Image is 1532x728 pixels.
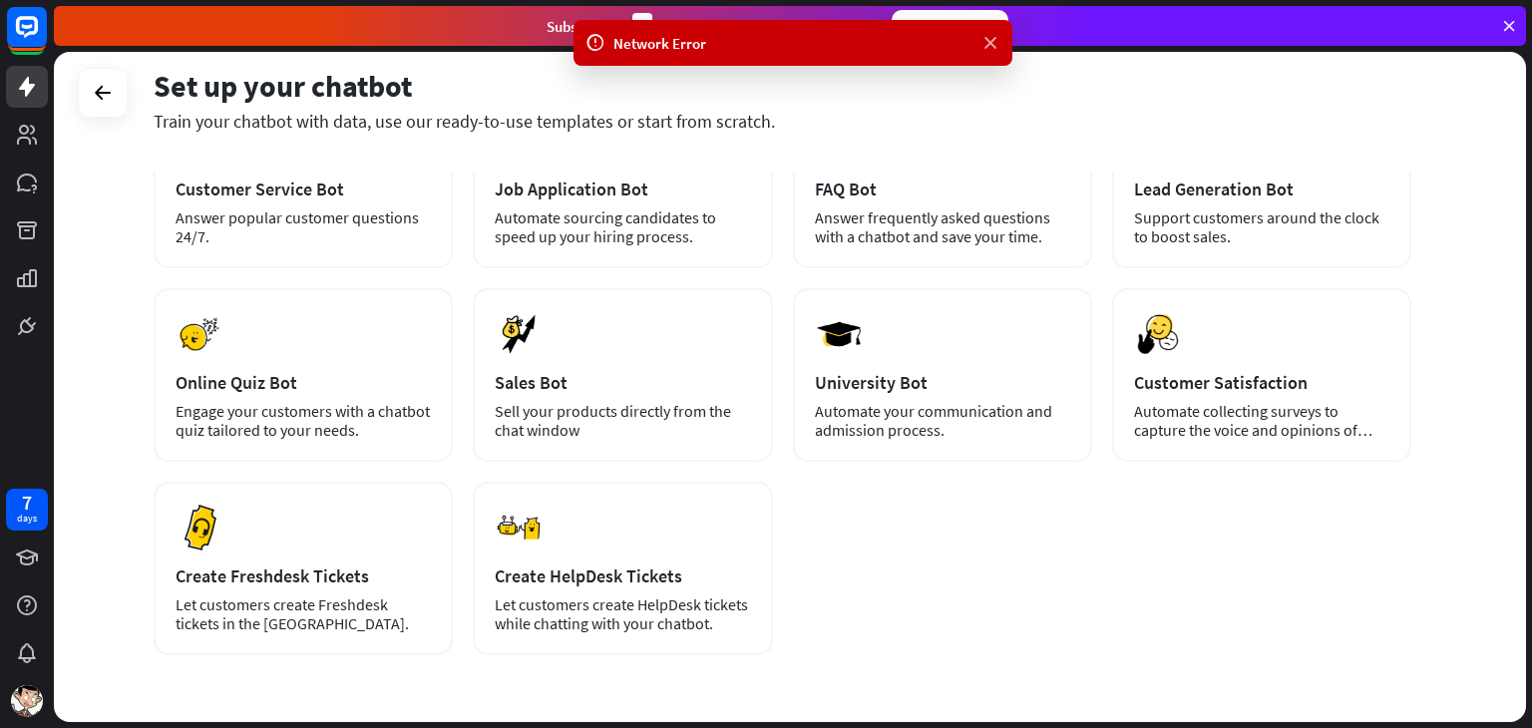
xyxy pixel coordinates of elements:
div: Subscribe now [892,10,1008,42]
div: 7 [22,494,32,512]
div: Sales Bot [495,371,750,394]
button: Open LiveChat chat widget [16,8,76,68]
div: Sell your products directly from the chat window [495,402,750,440]
div: Let customers create Freshdesk tickets in the [GEOGRAPHIC_DATA]. [176,595,431,633]
div: FAQ Bot [815,178,1070,200]
div: Answer popular customer questions 24/7. [176,208,431,246]
div: Online Quiz Bot [176,371,431,394]
div: Automate sourcing candidates to speed up your hiring process. [495,208,750,246]
div: Train your chatbot with data, use our ready-to-use templates or start from scratch. [154,110,1411,133]
div: Automate collecting surveys to capture the voice and opinions of your customers. [1134,402,1389,440]
a: 7 days [6,489,48,531]
div: Job Application Bot [495,178,750,200]
div: Let customers create HelpDesk tickets while chatting with your chatbot. [495,595,750,633]
div: 3 [632,13,652,40]
div: Create HelpDesk Tickets [495,564,750,587]
div: Automate your communication and admission process. [815,402,1070,440]
div: Customer Service Bot [176,178,431,200]
div: Set up your chatbot [154,67,1411,105]
div: days [17,512,37,526]
div: Lead Generation Bot [1134,178,1389,200]
div: Answer frequently asked questions with a chatbot and save your time. [815,208,1070,246]
div: Subscribe in days to get your first month for $1 [547,13,876,40]
div: Network Error [613,33,972,54]
div: Customer Satisfaction [1134,371,1389,394]
div: Create Freshdesk Tickets [176,564,431,587]
div: Support customers around the clock to boost sales. [1134,208,1389,246]
div: Engage your customers with a chatbot quiz tailored to your needs. [176,402,431,440]
div: University Bot [815,371,1070,394]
